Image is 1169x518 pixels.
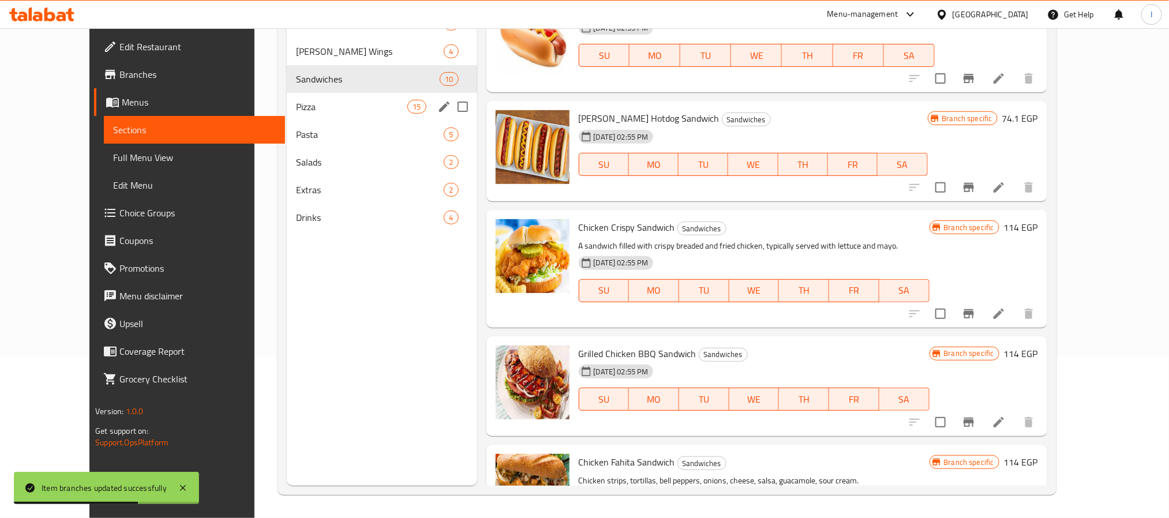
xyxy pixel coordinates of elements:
a: Upsell [94,310,284,337]
button: delete [1015,65,1043,92]
nav: Menu sections [287,5,477,236]
span: [DATE] 02:55 PM [589,257,653,268]
span: Get support on: [95,423,148,438]
span: Full Menu View [113,151,275,164]
span: 4 [444,212,458,223]
button: SU [579,44,630,67]
div: Sandwiches [677,456,726,470]
span: [DATE] 02:55 PM [589,366,653,377]
button: TU [680,44,731,67]
span: Choice Groups [119,206,275,220]
span: SA [884,391,925,408]
span: [PERSON_NAME] Hotdog Sandwich [579,110,720,127]
span: SU [584,282,625,299]
span: Grocery Checklist [119,372,275,386]
div: items [444,211,458,224]
span: Menu disclaimer [119,289,275,303]
div: Sandwiches10 [287,65,477,93]
span: Sandwiches [678,222,726,235]
a: Grocery Checklist [94,365,284,393]
a: Coupons [94,227,284,254]
button: edit [436,98,453,115]
a: Edit menu item [992,72,1006,85]
button: SA [879,388,930,411]
button: Branch-specific-item [955,300,983,328]
div: items [444,44,458,58]
h6: 114 EGP [1004,454,1038,470]
span: TH [786,47,828,64]
button: MO [629,153,679,176]
div: Sandwiches [699,348,748,362]
a: Edit menu item [992,415,1006,429]
div: items [440,72,458,86]
div: [PERSON_NAME] Wings4 [287,37,477,65]
span: TH [783,156,823,173]
span: TU [685,47,726,64]
span: WE [736,47,777,64]
div: Salads2 [287,148,477,176]
button: TU [679,388,729,411]
span: MO [634,47,676,64]
span: Grilled Chicken BBQ Sandwich [579,345,696,362]
span: Pizza [296,100,407,114]
button: delete [1015,300,1043,328]
button: SU [579,153,629,176]
span: MO [634,156,674,173]
button: FR [833,44,884,67]
a: Menus [94,88,284,116]
div: Extras2 [287,176,477,204]
span: Select to update [928,410,953,434]
span: TU [683,156,724,173]
button: WE [729,388,780,411]
img: Classic Hotdog Sandwich [496,2,569,76]
div: Pizza15edit [287,93,477,121]
a: Edit menu item [992,181,1006,194]
button: FR [829,388,879,411]
button: delete [1015,174,1043,201]
span: [PERSON_NAME] Wings [296,44,444,58]
span: Pasta [296,127,444,141]
span: SU [584,156,624,173]
button: MO [629,279,679,302]
span: Chicken Crispy Sandwich [579,219,675,236]
span: 5 [444,129,458,140]
span: TU [684,391,725,408]
span: MO [634,391,675,408]
a: Menu disclaimer [94,282,284,310]
span: SU [584,47,625,64]
span: SU [584,391,625,408]
span: Branch specific [939,348,999,359]
span: Coverage Report [119,344,275,358]
button: SA [878,153,927,176]
img: Chicken Crispy Sandwich [496,219,569,293]
span: Sandwiches [296,72,440,86]
div: Sandwiches [722,112,771,126]
a: Choice Groups [94,199,284,227]
div: Drinks4 [287,204,477,231]
span: Edit Menu [113,178,275,192]
div: items [444,183,458,197]
span: Sandwiches [678,457,726,470]
span: Sections [113,123,275,137]
h6: 114 EGP [1004,346,1038,362]
span: TU [684,282,725,299]
span: Menus [122,95,275,109]
a: Sections [104,116,284,144]
button: Branch-specific-item [955,408,983,436]
span: Extras [296,183,444,197]
button: TH [778,153,828,176]
button: delete [1015,408,1043,436]
a: Edit menu item [992,307,1006,321]
span: Select to update [928,66,953,91]
div: items [444,127,458,141]
button: WE [728,153,778,176]
span: SA [882,156,923,173]
span: Select to update [928,175,953,200]
button: TH [779,388,829,411]
span: TH [784,391,825,408]
p: Chicken strips, tortillas, bell peppers, onions, cheese, salsa, guacamole, sour cream. [579,474,930,488]
button: Branch-specific-item [955,174,983,201]
a: Promotions [94,254,284,282]
span: Sandwiches [722,113,770,126]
